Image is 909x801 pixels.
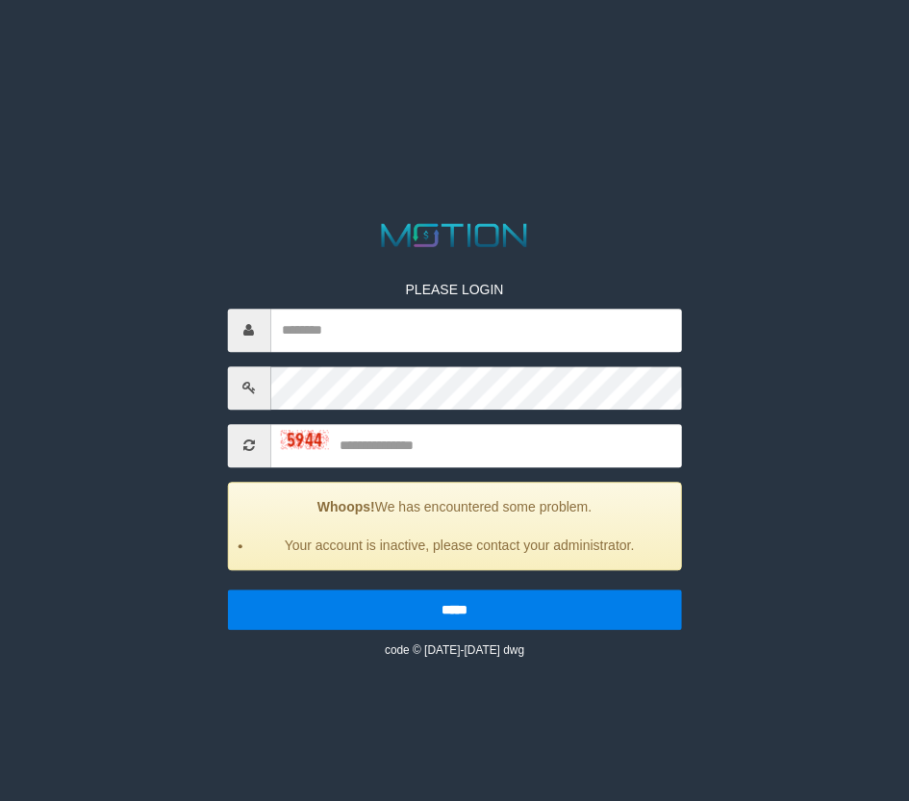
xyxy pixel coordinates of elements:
small: code © [DATE]-[DATE] dwg [385,643,524,657]
p: PLEASE LOGIN [227,280,682,299]
strong: Whoops! [317,499,375,514]
img: MOTION_logo.png [375,219,534,251]
img: captcha [280,430,328,449]
div: We has encountered some problem. [227,482,682,570]
li: Your account is inactive, please contact your administrator. [252,536,667,555]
